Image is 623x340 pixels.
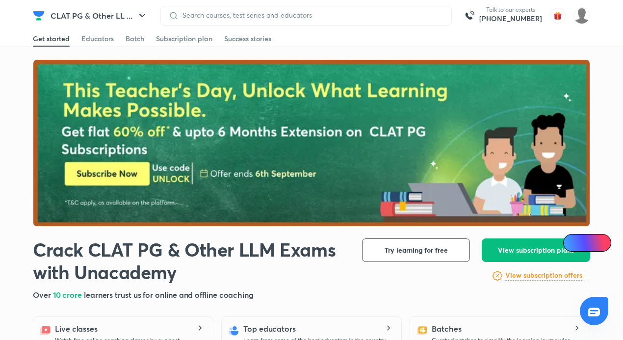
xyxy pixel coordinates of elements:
[156,31,212,47] a: Subscription plan
[460,6,479,26] img: call-us
[432,323,461,335] h5: Batches
[126,34,144,44] div: Batch
[505,270,582,282] a: View subscription offers
[156,34,212,44] div: Subscription plan
[33,289,53,300] span: Over
[224,31,271,47] a: Success stories
[53,289,84,300] span: 10 crore
[579,239,605,247] span: Ai Doubts
[84,289,254,300] span: learners trust us for online and offline coaching
[33,10,45,22] img: Company Logo
[550,8,566,24] img: avatar
[573,7,590,24] img: Adithyan
[362,238,470,262] button: Try learning for free
[33,34,70,44] div: Get started
[479,6,542,14] p: Talk to our experts
[55,323,98,335] h5: Live classes
[482,238,590,262] button: View subscription plans
[505,270,582,281] h6: View subscription offers
[126,31,144,47] a: Batch
[243,323,296,335] h5: Top educators
[33,238,346,283] h1: Crack CLAT PG & Other LLM Exams with Unacademy
[498,245,574,255] span: View subscription plans
[479,14,542,24] a: [PHONE_NUMBER]
[33,31,70,47] a: Get started
[569,239,577,247] img: Icon
[45,6,154,26] button: CLAT PG & Other LL ...
[224,34,271,44] div: Success stories
[385,245,448,255] span: Try learning for free
[563,234,611,252] a: Ai Doubts
[81,31,114,47] a: Educators
[81,34,114,44] div: Educators
[179,11,443,19] input: Search courses, test series and educators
